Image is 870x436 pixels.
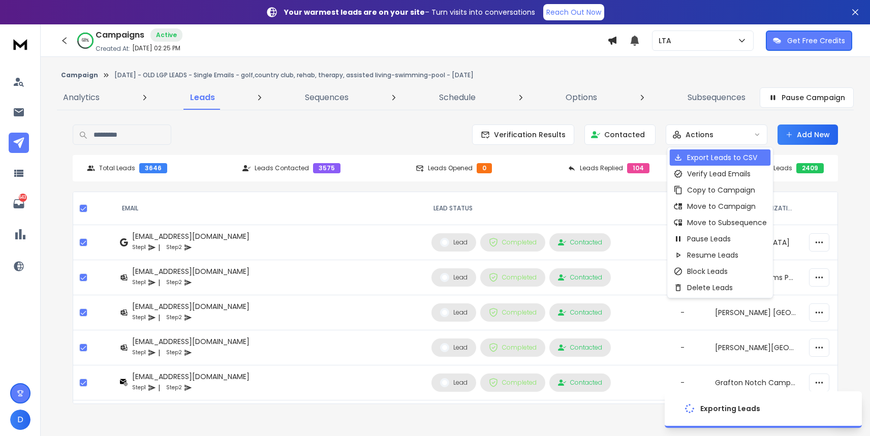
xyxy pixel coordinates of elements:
p: Sequences [305,91,349,104]
p: Pause Leads [687,234,731,244]
p: [DATE] - OLD LGP LEADS - Single Emails - golf,country club, rehab, therapy, assisted living-swimm... [114,71,474,79]
p: Schedule [439,91,476,104]
p: Options [566,91,597,104]
p: [DATE] 02:25 PM [132,44,180,52]
button: Campaign [61,71,98,79]
p: Reach Out Now [546,7,601,17]
p: Leads Opened [428,164,473,172]
div: Contacted [558,308,602,317]
div: Active [150,28,182,42]
div: 3646 [139,163,167,173]
p: Step 1 [132,313,146,323]
p: 643 [19,194,27,202]
p: Move to Subsequence [687,217,767,228]
p: LTA [659,36,675,46]
div: Lead [440,343,468,352]
div: Exporting Leads [700,403,760,414]
p: Copy to Campaign [687,185,755,195]
div: Contacted [558,273,602,282]
div: [EMAIL_ADDRESS][DOMAIN_NAME] [132,301,250,312]
div: Lead [440,308,468,317]
button: D [10,410,30,430]
p: – Turn visits into conversations [284,7,535,17]
p: Leads Replied [580,164,623,172]
a: Options [560,85,603,110]
h1: Campaigns [96,29,144,41]
div: [EMAIL_ADDRESS][DOMAIN_NAME] [132,231,250,241]
p: Step 2 [166,313,182,323]
a: 643 [9,194,29,214]
p: Step 1 [132,383,146,393]
div: Contacted [558,344,602,352]
p: Step 2 [166,242,182,253]
td: Grafton Notch Campground [709,365,803,400]
button: Get Free Credits [766,30,852,51]
p: Get Free Credits [787,36,845,46]
div: 2409 [796,163,824,173]
a: Analytics [57,85,106,110]
p: Leads [190,91,215,104]
a: Leads [184,85,221,110]
div: Lead [440,378,468,387]
td: - [674,365,709,400]
div: Contacted [558,379,602,387]
p: Subsequences [688,91,745,104]
p: | [158,348,160,358]
p: 68 % [82,38,89,44]
p: Leads Contacted [255,164,309,172]
div: [EMAIL_ADDRESS][DOMAIN_NAME] [132,266,250,276]
div: Completed [489,238,537,247]
p: | [158,313,160,323]
img: logo [10,35,30,53]
span: Verification Results [490,130,566,140]
th: LEAD STATUS [425,192,674,225]
div: Contacted [558,238,602,246]
p: Actions [686,130,713,140]
p: Verify Lead Emails [687,169,751,179]
td: - [674,295,709,330]
div: 0 [477,163,492,173]
p: Resume Leads [687,250,738,260]
div: Completed [489,378,537,387]
div: [EMAIL_ADDRESS][DOMAIN_NAME] [132,336,250,347]
div: Completed [489,308,537,317]
p: Export Leads to CSV [687,152,757,163]
p: Delete Leads [687,283,733,293]
a: Sequences [299,85,355,110]
a: Reach Out Now [543,4,604,20]
td: - [674,330,709,365]
p: Analytics [63,91,100,104]
div: 3575 [313,163,340,173]
button: Add New [778,124,838,145]
strong: Your warmest leads are on your site [284,7,425,17]
p: | [158,277,160,288]
div: Lead [440,273,468,282]
p: Move to Campaign [687,201,756,211]
div: Completed [489,343,537,352]
td: [PERSON_NAME][GEOGRAPHIC_DATA] [709,330,803,365]
a: Subsequences [681,85,752,110]
div: Lead [440,238,468,247]
button: Verification Results [472,124,574,145]
a: Schedule [433,85,482,110]
div: Completed [489,273,537,282]
div: [EMAIL_ADDRESS][DOMAIN_NAME] [132,371,250,382]
th: EMAIL [114,192,426,225]
p: Step 1 [132,277,146,288]
p: Total Leads [99,164,135,172]
td: [PERSON_NAME] [GEOGRAPHIC_DATA] [709,295,803,330]
p: Step 1 [132,242,146,253]
p: | [158,383,160,393]
p: Step 2 [166,348,182,358]
button: Pause Campaign [760,87,854,108]
p: | [158,242,160,253]
p: Step 2 [166,383,182,393]
div: 104 [627,163,649,173]
p: Created At: [96,45,130,53]
p: Block Leads [687,266,728,276]
p: Step 2 [166,277,182,288]
p: Contacted [604,130,645,140]
p: Step 1 [132,348,146,358]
